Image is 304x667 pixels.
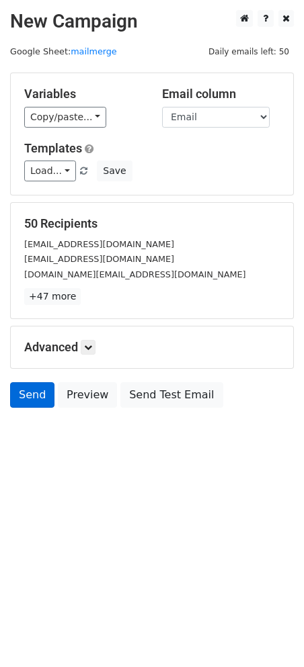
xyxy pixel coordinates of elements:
[10,10,294,33] h2: New Campaign
[162,87,280,101] h5: Email column
[97,161,132,181] button: Save
[24,141,82,155] a: Templates
[10,46,117,56] small: Google Sheet:
[24,161,76,181] a: Load...
[204,44,294,59] span: Daily emails left: 50
[24,254,174,264] small: [EMAIL_ADDRESS][DOMAIN_NAME]
[237,603,304,667] iframe: Chat Widget
[24,107,106,128] a: Copy/paste...
[58,382,117,408] a: Preview
[24,216,280,231] h5: 50 Recipients
[10,382,54,408] a: Send
[24,239,174,249] small: [EMAIL_ADDRESS][DOMAIN_NAME]
[24,87,142,101] h5: Variables
[71,46,117,56] a: mailmerge
[24,269,245,279] small: [DOMAIN_NAME][EMAIL_ADDRESS][DOMAIN_NAME]
[120,382,223,408] a: Send Test Email
[204,46,294,56] a: Daily emails left: 50
[24,288,81,305] a: +47 more
[24,340,280,355] h5: Advanced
